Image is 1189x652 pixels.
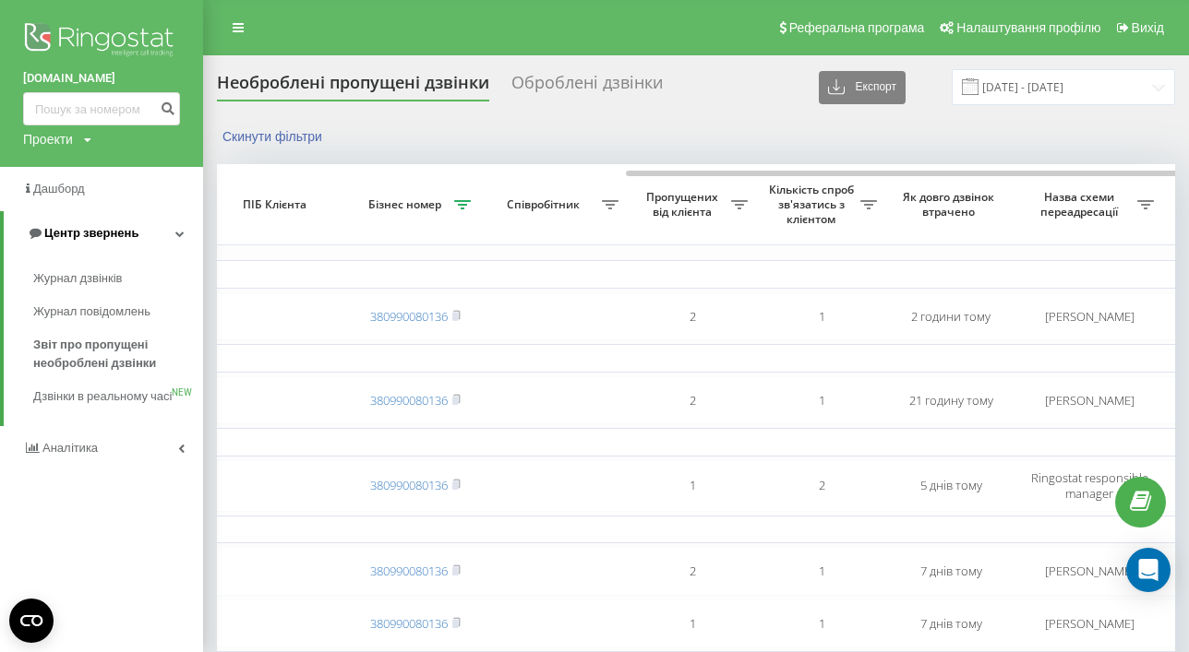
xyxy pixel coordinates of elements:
[217,128,331,145] button: Скинути фільтри
[33,269,122,288] span: Журнал дзвінків
[33,182,85,196] span: Дашборд
[1025,190,1137,219] span: Назва схеми переадресації
[511,73,663,101] div: Оброблені дзвінки
[33,295,203,328] a: Журнал повідомлень
[44,226,138,240] span: Центр звернень
[33,336,194,373] span: Звіт про пропущені необроблені дзвінки
[370,563,448,579] a: 380990080136
[23,69,180,88] a: [DOMAIN_NAME]
[757,292,886,341] td: 1
[628,599,757,648] td: 1
[637,190,731,219] span: Пропущених від клієнта
[1015,599,1163,648] td: [PERSON_NAME]
[4,211,203,255] a: Центр звернень
[1015,460,1163,512] td: Ringostat responsible manager
[886,376,1015,425] td: 21 годину тому
[33,328,203,380] a: Звіт про пропущені необроблені дзвінки
[23,130,73,148] div: Проекти
[628,460,757,512] td: 1
[370,392,448,409] a: 380990080136
[886,547,1015,596] td: 7 днів тому
[33,302,150,321] span: Журнал повідомлень
[901,190,1001,219] span: Як довго дзвінок втрачено
[360,197,454,212] span: Бізнес номер
[33,262,203,295] a: Журнал дзвінків
[628,292,757,341] td: 2
[628,376,757,425] td: 2
[628,547,757,596] td: 2
[23,18,180,65] img: Ringostat logo
[1015,376,1163,425] td: [PERSON_NAME]
[886,292,1015,341] td: 2 години тому
[886,599,1015,648] td: 7 днів тому
[757,599,886,648] td: 1
[956,20,1100,35] span: Налаштування профілю
[1132,20,1164,35] span: Вихід
[217,73,489,101] div: Необроблені пропущені дзвінки
[219,197,335,212] span: ПІБ Клієнта
[757,376,886,425] td: 1
[489,197,602,212] span: Співробітник
[886,460,1015,512] td: 5 днів тому
[370,615,448,632] a: 380990080136
[1015,292,1163,341] td: [PERSON_NAME]
[766,183,860,226] span: Кількість спроб зв'язатись з клієнтом
[9,599,54,643] button: Open CMP widget
[33,387,172,406] span: Дзвінки в реальному часі
[370,477,448,493] a: 380990080136
[1126,548,1171,592] div: Open Intercom Messenger
[33,380,203,413] a: Дзвінки в реальному часіNEW
[789,20,925,35] span: Реферальна програма
[23,92,180,125] input: Пошук за номером
[370,308,448,325] a: 380990080136
[819,71,906,104] button: Експорт
[1015,547,1163,596] td: [PERSON_NAME]
[757,460,886,512] td: 2
[42,441,98,455] span: Аналiтика
[757,547,886,596] td: 1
